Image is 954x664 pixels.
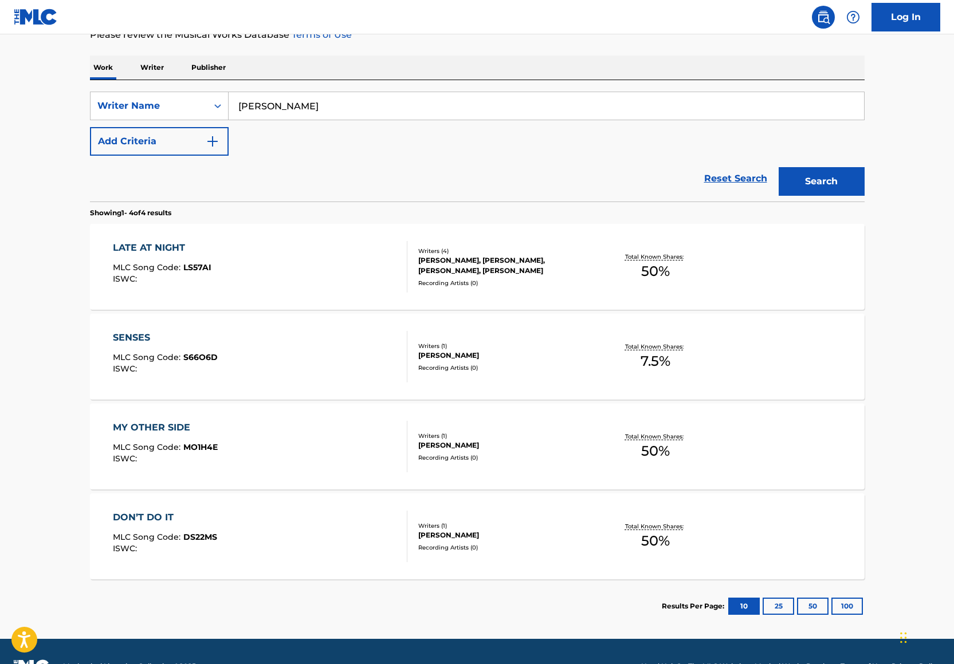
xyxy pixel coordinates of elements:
[846,10,860,24] img: help
[183,532,217,542] span: DS22MS
[418,247,591,255] div: Writers ( 4 )
[816,10,830,24] img: search
[418,543,591,552] div: Recording Artists ( 0 )
[418,279,591,287] div: Recording Artists ( 0 )
[90,208,171,218] p: Showing 1 - 4 of 4 results
[625,432,686,441] p: Total Known Shares:
[113,442,183,452] span: MLC Song Code :
[113,262,183,272] span: MLC Song Code :
[797,598,829,615] button: 50
[90,28,865,42] p: Please review the Musical Works Database
[625,342,686,351] p: Total Known Shares:
[641,261,670,282] span: 50 %
[641,531,670,551] span: 50 %
[113,453,140,464] span: ISWC :
[698,166,773,191] a: Reset Search
[289,29,352,40] a: Terms of Use
[113,532,183,542] span: MLC Song Code :
[831,598,863,615] button: 100
[113,511,217,524] div: DON’T DO IT
[90,224,865,310] a: LATE AT NIGHTMLC Song Code:LS57AIISWC:Writers (4)[PERSON_NAME], [PERSON_NAME], [PERSON_NAME], [PE...
[206,135,219,148] img: 9d2ae6d4665cec9f34b9.svg
[812,6,835,29] a: Public Search
[418,342,591,350] div: Writers ( 1 )
[418,363,591,372] div: Recording Artists ( 0 )
[183,442,218,452] span: MO1H4E
[183,262,211,272] span: LS57AI
[900,620,907,655] div: Drag
[188,56,229,80] p: Publisher
[14,9,58,25] img: MLC Logo
[418,521,591,530] div: Writers ( 1 )
[113,543,140,554] span: ISWC :
[625,252,686,261] p: Total Known Shares:
[897,609,954,664] iframe: Chat Widget
[418,432,591,440] div: Writers ( 1 )
[763,598,794,615] button: 25
[113,274,140,284] span: ISWC :
[728,598,760,615] button: 10
[871,3,940,31] a: Log In
[113,352,183,362] span: MLC Song Code :
[641,441,670,461] span: 50 %
[418,453,591,462] div: Recording Artists ( 0 )
[137,56,167,80] p: Writer
[842,6,865,29] div: Help
[779,167,865,196] button: Search
[625,522,686,531] p: Total Known Shares:
[418,255,591,276] div: [PERSON_NAME], [PERSON_NAME], [PERSON_NAME], [PERSON_NAME]
[641,351,670,371] span: 7.5 %
[90,314,865,400] a: SENSESMLC Song Code:S66O6DISWC:Writers (1)[PERSON_NAME]Recording Artists (0)Total Known Shares:7.5%
[90,404,865,489] a: MY OTHER SIDEMLC Song Code:MO1H4EISWC:Writers (1)[PERSON_NAME]Recording Artists (0)Total Known Sh...
[113,363,140,374] span: ISWC :
[90,127,229,156] button: Add Criteria
[90,493,865,579] a: DON’T DO ITMLC Song Code:DS22MSISWC:Writers (1)[PERSON_NAME]Recording Artists (0)Total Known Shar...
[418,440,591,450] div: [PERSON_NAME]
[97,99,201,113] div: Writer Name
[90,56,116,80] p: Work
[113,331,218,345] div: SENSES
[90,92,865,201] form: Search Form
[662,601,727,611] p: Results Per Page:
[418,350,591,361] div: [PERSON_NAME]
[418,530,591,540] div: [PERSON_NAME]
[113,421,218,434] div: MY OTHER SIDE
[113,241,211,255] div: LATE AT NIGHT
[183,352,218,362] span: S66O6D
